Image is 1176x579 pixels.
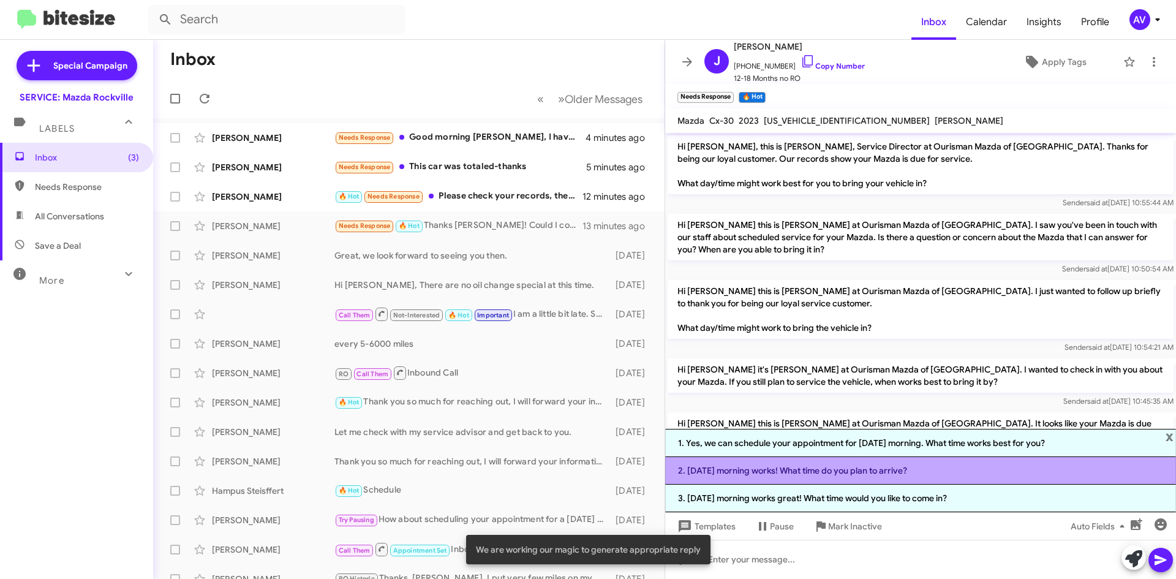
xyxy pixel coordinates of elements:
[668,135,1174,194] p: Hi [PERSON_NAME], this is [PERSON_NAME], Service Director at Ourisman Mazda of [GEOGRAPHIC_DATA]....
[1166,429,1174,444] span: x
[1042,51,1087,73] span: Apply Tags
[334,160,586,174] div: This car was totaled-thanks
[609,367,655,379] div: [DATE]
[35,240,81,252] span: Save a Deal
[911,4,956,40] a: Inbox
[714,51,720,71] span: J
[530,86,650,112] nav: Page navigation example
[1088,342,1110,352] span: said at
[339,192,360,200] span: 🔥 Hot
[1087,396,1109,406] span: said at
[476,543,701,556] span: We are working our magic to generate appropriate reply
[356,370,388,378] span: Call Them
[334,455,609,467] div: Thank you so much for reaching out, I will forward your information to one of the advisors so you...
[1119,9,1163,30] button: AV
[804,515,892,537] button: Mark Inactive
[334,131,586,145] div: Good morning [PERSON_NAME], I have already go back to [GEOGRAPHIC_DATA] since last August. Thanks.
[334,365,609,380] div: Inbound Call
[734,39,865,54] span: [PERSON_NAME]
[675,515,736,537] span: Templates
[212,426,334,438] div: [PERSON_NAME]
[1063,198,1174,207] span: Sender [DATE] 10:55:44 AM
[745,515,804,537] button: Pause
[665,515,745,537] button: Templates
[582,220,655,232] div: 13 minutes ago
[828,515,882,537] span: Mark Inactive
[39,123,75,134] span: Labels
[558,91,565,107] span: »
[393,311,440,319] span: Not-Interested
[334,306,609,322] div: I am a little bit late. Should arrive around 11am
[334,279,609,291] div: Hi [PERSON_NAME], There are no oil change special at this time.
[609,455,655,467] div: [DATE]
[334,219,582,233] div: Thanks [PERSON_NAME]! Could I come by [DATE] AM?
[212,161,334,173] div: [PERSON_NAME]
[609,338,655,350] div: [DATE]
[334,338,609,350] div: every 5-6000 miles
[935,115,1003,126] span: [PERSON_NAME]
[53,59,127,72] span: Special Campaign
[148,5,405,34] input: Search
[537,91,544,107] span: «
[665,485,1176,512] li: 3. [DATE] morning works great! What time would you like to come in?
[212,396,334,409] div: [PERSON_NAME]
[339,398,360,406] span: 🔥 Hot
[609,396,655,409] div: [DATE]
[956,4,1017,40] a: Calendar
[764,115,930,126] span: [US_VEHICLE_IDENTIFICATION_NUMBER]
[212,249,334,262] div: [PERSON_NAME]
[39,275,64,286] span: More
[1017,4,1071,40] a: Insights
[212,338,334,350] div: [PERSON_NAME]
[334,513,609,527] div: How about scheduling your appointment for a [DATE] or [DATE] after the 15th? Please let me know w...
[212,455,334,467] div: [PERSON_NAME]
[212,191,334,203] div: [PERSON_NAME]
[35,151,139,164] span: Inbox
[339,222,391,230] span: Needs Response
[734,54,865,72] span: [PHONE_NUMBER]
[35,210,104,222] span: All Conversations
[334,542,609,557] div: Inbound Call
[212,367,334,379] div: [PERSON_NAME]
[1063,396,1174,406] span: Sender [DATE] 10:45:35 AM
[212,543,334,556] div: [PERSON_NAME]
[212,220,334,232] div: [PERSON_NAME]
[609,249,655,262] div: [DATE]
[339,370,349,378] span: RO
[20,91,134,104] div: SERVICE: Mazda Rockville
[448,311,469,319] span: 🔥 Hot
[677,115,704,126] span: Mazda
[565,93,643,106] span: Older Messages
[212,279,334,291] div: [PERSON_NAME]
[1061,515,1139,537] button: Auto Fields
[609,514,655,526] div: [DATE]
[801,61,865,70] a: Copy Number
[1062,264,1174,273] span: Sender [DATE] 10:50:54 AM
[339,163,391,171] span: Needs Response
[1086,264,1107,273] span: said at
[668,358,1174,393] p: Hi [PERSON_NAME] it's [PERSON_NAME] at Ourisman Mazda of [GEOGRAPHIC_DATA]. I wanted to check in ...
[477,311,509,319] span: Important
[1071,4,1119,40] a: Profile
[739,92,765,103] small: 🔥 Hot
[609,485,655,497] div: [DATE]
[399,222,420,230] span: 🔥 Hot
[668,412,1174,447] p: Hi [PERSON_NAME] this is [PERSON_NAME] at Ourisman Mazda of [GEOGRAPHIC_DATA]. It looks like your...
[334,189,582,203] div: Please check your records, the car was recently brought in for regular service.
[334,483,609,498] div: Schedule
[1065,342,1174,352] span: Sender [DATE] 10:54:21 AM
[334,395,609,409] div: Thank you so much for reaching out, I will forward your information to one of the service advisor...
[668,214,1174,260] p: Hi [PERSON_NAME] this is [PERSON_NAME] at Ourisman Mazda of [GEOGRAPHIC_DATA]. I saw you've been ...
[339,516,374,524] span: Try Pausing
[1071,515,1129,537] span: Auto Fields
[35,181,139,193] span: Needs Response
[128,151,139,164] span: (3)
[1129,9,1150,30] div: AV
[665,457,1176,485] li: 2. [DATE] morning works! What time do you plan to arrive?
[170,50,216,69] h1: Inbox
[393,547,447,554] span: Appointment Set
[334,426,609,438] div: Let me check with my service advisor and get back to you.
